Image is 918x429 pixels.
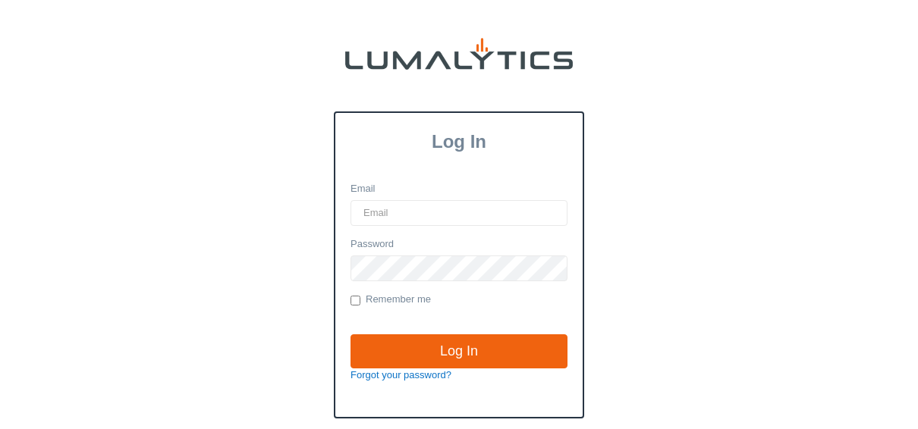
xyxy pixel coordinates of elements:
img: lumalytics-black-e9b537c871f77d9ce8d3a6940f85695cd68c596e3f819dc492052d1098752254.png [345,38,573,70]
input: Log In [351,334,567,369]
input: Remember me [351,296,360,305]
label: Email [351,182,376,196]
h3: Log In [335,131,583,152]
label: Password [351,237,394,252]
a: Forgot your password? [351,369,451,380]
label: Remember me [351,293,431,308]
input: Email [351,200,567,226]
